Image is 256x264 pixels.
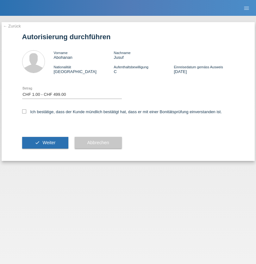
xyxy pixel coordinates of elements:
[54,51,68,55] span: Vorname
[174,65,223,69] span: Einreisedatum gemäss Ausweis
[54,65,71,69] span: Nationalität
[22,109,222,114] label: Ich bestätige, dass der Kunde mündlich bestätigt hat, dass er mit einer Bonitätsprüfung einversta...
[114,50,174,60] div: Jusuf
[114,64,174,74] div: C
[22,33,234,41] h1: Autorisierung durchführen
[3,24,21,28] a: ← Zurück
[35,140,40,145] i: check
[240,6,253,10] a: menu
[42,140,55,145] span: Weiter
[54,64,114,74] div: [GEOGRAPHIC_DATA]
[243,5,250,11] i: menu
[114,51,130,55] span: Nachname
[54,50,114,60] div: Abohanan
[114,65,148,69] span: Aufenthaltsbewilligung
[174,64,234,74] div: [DATE]
[75,137,122,149] button: Abbrechen
[22,137,68,149] button: check Weiter
[87,140,109,145] span: Abbrechen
